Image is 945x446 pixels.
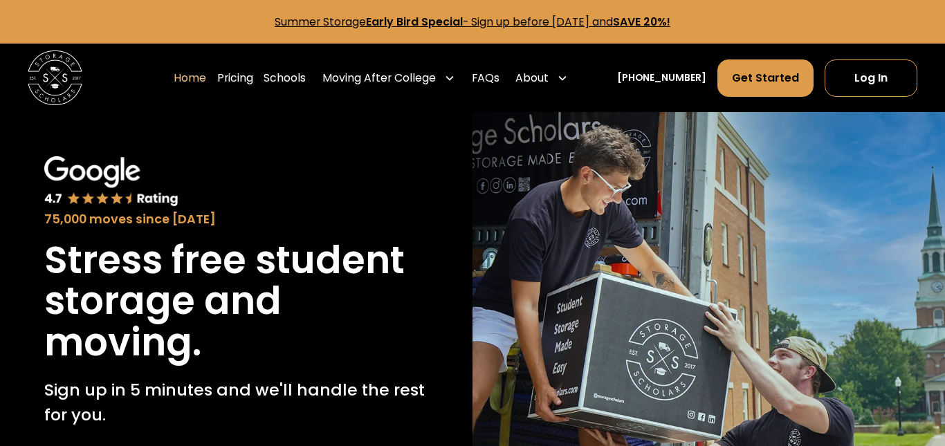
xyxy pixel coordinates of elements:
[44,240,428,364] h1: Stress free student storage and moving.
[617,71,706,85] a: [PHONE_NUMBER]
[322,70,436,86] div: Moving After College
[472,59,499,97] a: FAQs
[717,59,814,96] a: Get Started
[515,70,549,86] div: About
[366,14,463,30] strong: Early Bird Special
[28,50,82,105] img: Storage Scholars main logo
[44,156,178,207] img: Google 4.7 star rating
[217,59,253,97] a: Pricing
[275,14,670,30] a: Summer StorageEarly Bird Special- Sign up before [DATE] andSAVE 20%!
[264,59,306,97] a: Schools
[613,14,670,30] strong: SAVE 20%!
[44,378,428,427] p: Sign up in 5 minutes and we'll handle the rest for you.
[174,59,206,97] a: Home
[825,59,918,96] a: Log In
[44,210,428,229] div: 75,000 moves since [DATE]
